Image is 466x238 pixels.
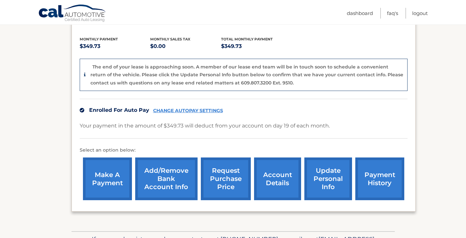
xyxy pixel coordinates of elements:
[89,107,149,113] span: Enrolled For Auto Pay
[304,157,352,200] a: update personal info
[135,157,198,200] a: Add/Remove bank account info
[80,42,151,51] p: $349.73
[80,146,408,154] p: Select an option below:
[355,157,404,200] a: payment history
[150,37,190,41] span: Monthly sales Tax
[38,4,107,23] a: Cal Automotive
[412,8,428,19] a: Logout
[90,64,403,86] p: The end of your lease is approaching soon. A member of our lease end team will be in touch soon t...
[153,108,223,113] a: CHANGE AUTOPAY SETTINGS
[221,42,292,51] p: $349.73
[80,108,84,112] img: check.svg
[150,42,221,51] p: $0.00
[83,157,132,200] a: make a payment
[387,8,398,19] a: FAQ's
[80,121,330,130] p: Your payment in the amount of $349.73 will deduct from your account on day 19 of each month.
[254,157,301,200] a: account details
[80,37,118,41] span: Monthly Payment
[347,8,373,19] a: Dashboard
[221,37,273,41] span: Total Monthly Payment
[201,157,251,200] a: request purchase price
